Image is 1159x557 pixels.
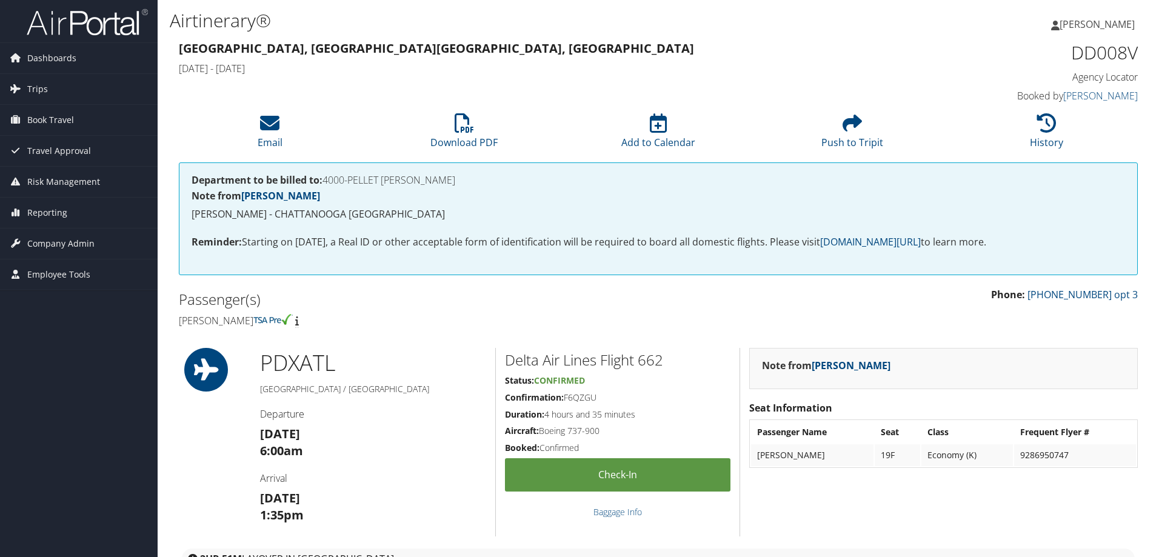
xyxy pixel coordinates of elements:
h4: [DATE] - [DATE] [179,62,893,75]
span: Book Travel [27,105,74,135]
h4: Agency Locator [912,70,1138,84]
a: Download PDF [430,120,498,149]
a: Email [258,120,282,149]
strong: Note from [762,359,890,372]
strong: Phone: [991,288,1025,301]
strong: Note from [192,189,320,202]
h5: [GEOGRAPHIC_DATA] / [GEOGRAPHIC_DATA] [260,383,486,395]
span: Travel Approval [27,136,91,166]
a: [PHONE_NUMBER] opt 3 [1027,288,1138,301]
td: 19F [875,444,920,466]
h1: PDX ATL [260,348,486,378]
img: tsa-precheck.png [253,314,293,325]
strong: Status: [505,375,534,386]
span: Confirmed [534,375,585,386]
strong: [DATE] [260,425,300,442]
h5: Boeing 737-900 [505,425,730,437]
th: Class [921,421,1013,443]
h4: [PERSON_NAME] [179,314,649,327]
strong: [GEOGRAPHIC_DATA], [GEOGRAPHIC_DATA] [GEOGRAPHIC_DATA], [GEOGRAPHIC_DATA] [179,40,694,56]
a: [PERSON_NAME] [241,189,320,202]
h5: 4 hours and 35 minutes [505,409,730,421]
td: [PERSON_NAME] [751,444,873,466]
td: 9286950747 [1014,444,1136,466]
strong: [DATE] [260,490,300,506]
a: [PERSON_NAME] [812,359,890,372]
h1: Airtinerary® [170,8,821,33]
a: [PERSON_NAME] [1063,89,1138,102]
a: Add to Calendar [621,120,695,149]
span: Company Admin [27,228,95,259]
strong: Confirmation: [505,392,564,403]
strong: 1:35pm [260,507,304,523]
strong: Seat Information [749,401,832,415]
h4: Arrival [260,472,486,485]
h5: Confirmed [505,442,730,454]
h2: Delta Air Lines Flight 662 [505,350,730,370]
h4: 4000-PELLET [PERSON_NAME] [192,175,1125,185]
img: airportal-logo.png [27,8,148,36]
span: Trips [27,74,48,104]
a: History [1030,120,1063,149]
th: Passenger Name [751,421,873,443]
strong: Aircraft: [505,425,539,436]
strong: Booked: [505,442,539,453]
a: [PERSON_NAME] [1051,6,1147,42]
p: Starting on [DATE], a Real ID or other acceptable form of identification will be required to boar... [192,235,1125,250]
strong: Reminder: [192,235,242,248]
a: Check-in [505,458,730,492]
td: Economy (K) [921,444,1013,466]
th: Frequent Flyer # [1014,421,1136,443]
th: Seat [875,421,920,443]
a: Baggage Info [593,506,642,518]
strong: Duration: [505,409,544,420]
span: [PERSON_NAME] [1060,18,1135,31]
a: [DOMAIN_NAME][URL] [820,235,921,248]
a: Push to Tripit [821,120,883,149]
h4: Departure [260,407,486,421]
span: Risk Management [27,167,100,197]
span: Reporting [27,198,67,228]
strong: Department to be billed to: [192,173,322,187]
p: [PERSON_NAME] - CHATTANOOGA [GEOGRAPHIC_DATA] [192,207,1125,222]
span: Dashboards [27,43,76,73]
h1: DD008V [912,40,1138,65]
h4: Booked by [912,89,1138,102]
h2: Passenger(s) [179,289,649,310]
strong: 6:00am [260,442,303,459]
h5: F6QZGU [505,392,730,404]
span: Employee Tools [27,259,90,290]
